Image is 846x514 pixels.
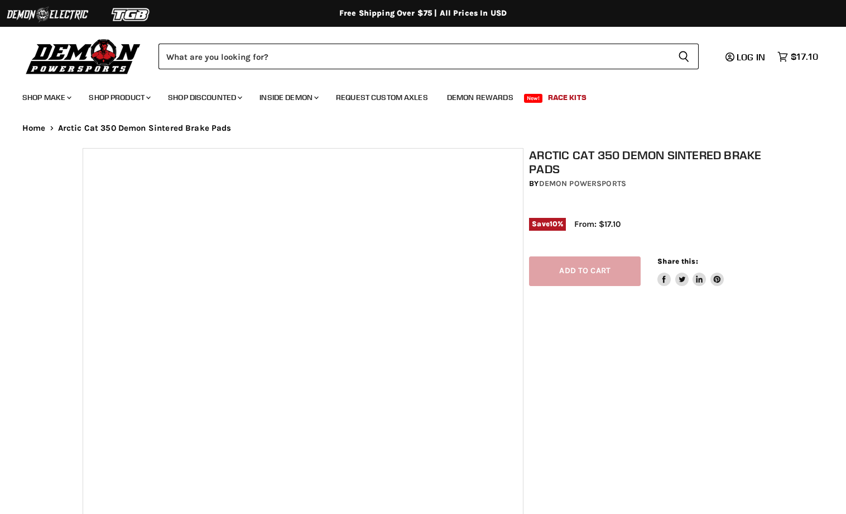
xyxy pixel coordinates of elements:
[58,123,232,133] span: Arctic Cat 350 Demon Sintered Brake Pads
[791,51,818,62] span: $17.10
[720,52,772,62] a: Log in
[80,86,157,109] a: Shop Product
[524,94,543,103] span: New!
[158,44,669,69] input: Search
[22,36,145,76] img: Demon Powersports
[669,44,699,69] button: Search
[158,44,699,69] form: Product
[529,218,566,230] span: Save %
[737,51,765,63] span: Log in
[14,82,815,109] ul: Main menu
[657,257,698,265] span: Share this:
[574,219,621,229] span: From: $17.10
[540,86,595,109] a: Race Kits
[6,4,89,25] img: Demon Electric Logo 2
[89,4,173,25] img: TGB Logo 2
[657,256,724,286] aside: Share this:
[550,220,557,228] span: 10
[328,86,436,109] a: Request Custom Axles
[439,86,522,109] a: Demon Rewards
[251,86,325,109] a: Inside Demon
[529,178,770,190] div: by
[14,86,78,109] a: Shop Make
[529,148,770,176] h1: Arctic Cat 350 Demon Sintered Brake Pads
[539,179,626,188] a: Demon Powersports
[22,123,46,133] a: Home
[160,86,249,109] a: Shop Discounted
[772,49,824,65] a: $17.10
